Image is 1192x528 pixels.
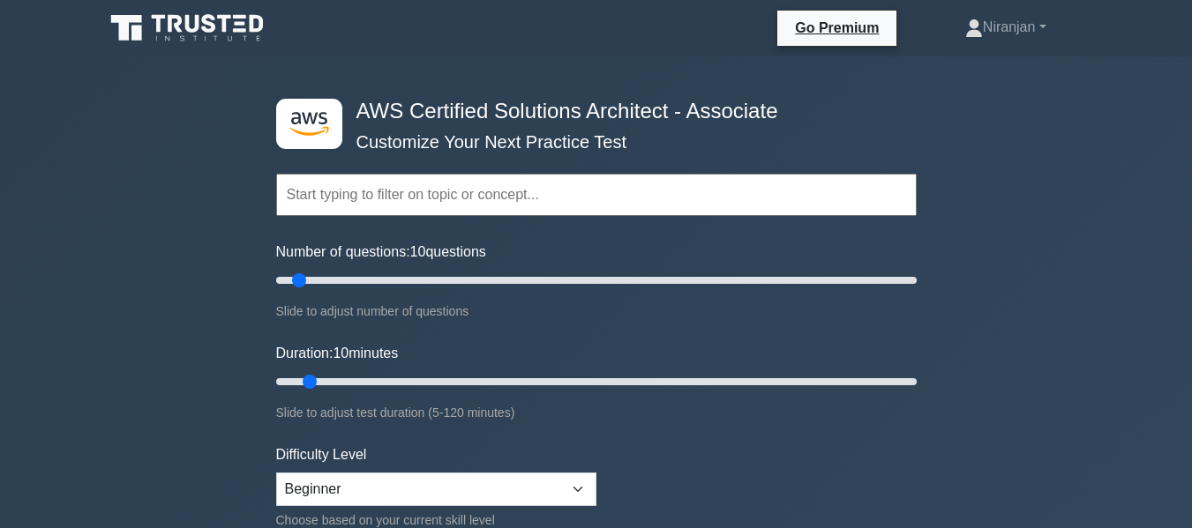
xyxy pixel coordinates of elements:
h4: AWS Certified Solutions Architect - Associate [349,99,830,124]
div: Slide to adjust number of questions [276,301,917,322]
span: 10 [333,346,349,361]
a: Go Premium [784,17,889,39]
label: Number of questions: questions [276,242,486,263]
a: Niranjan [923,10,1089,45]
label: Difficulty Level [276,444,367,465]
label: Duration: minutes [276,343,399,364]
span: 10 [410,244,426,259]
div: Slide to adjust test duration (5-120 minutes) [276,402,917,423]
input: Start typing to filter on topic or concept... [276,174,917,216]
